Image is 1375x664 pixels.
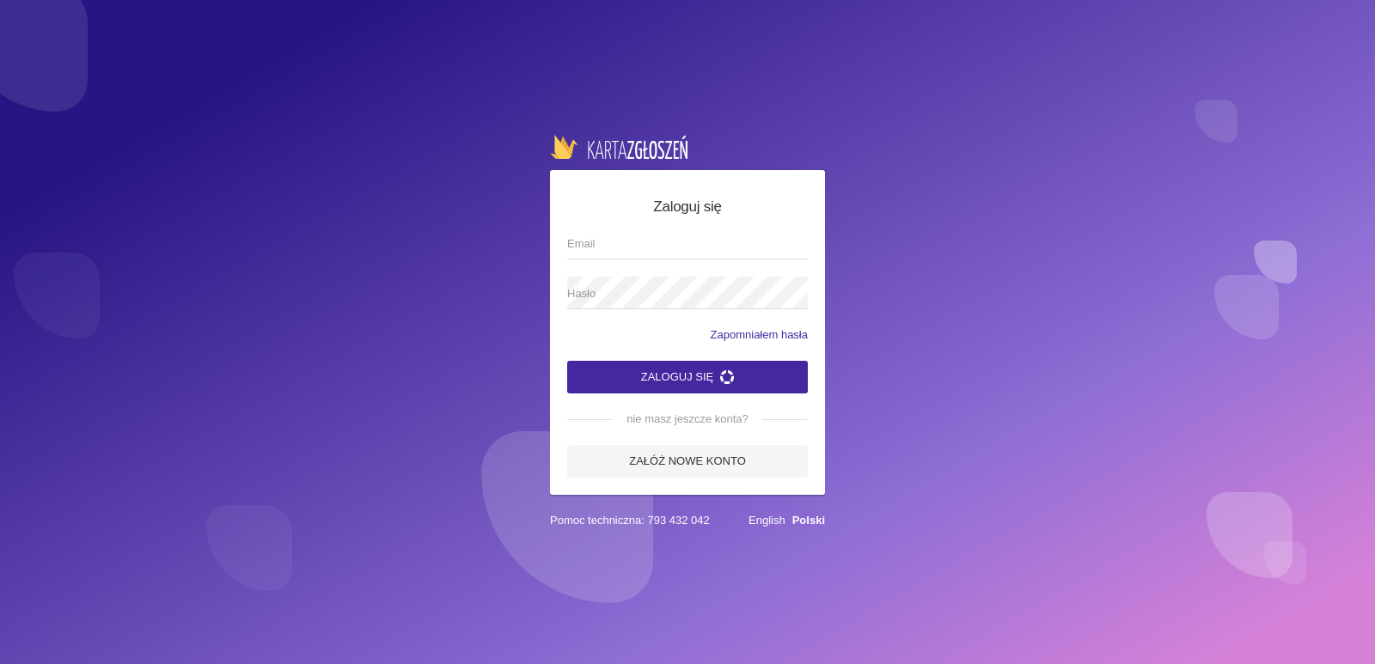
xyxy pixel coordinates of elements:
[567,227,808,259] input: Email
[711,326,808,344] a: Zapomniałem hasła
[567,361,808,393] button: Zaloguj się
[550,135,687,159] img: logo-karta.png
[567,196,808,218] h5: Zaloguj się
[567,277,808,309] input: Hasło
[567,235,791,253] span: Email
[567,445,808,478] a: Załóż nowe konto
[613,411,762,428] span: nie masz jeszcze konta?
[567,285,791,302] span: Hasło
[749,514,785,527] a: English
[792,514,825,527] a: Polski
[550,512,710,529] span: Pomoc techniczna: 793 432 042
